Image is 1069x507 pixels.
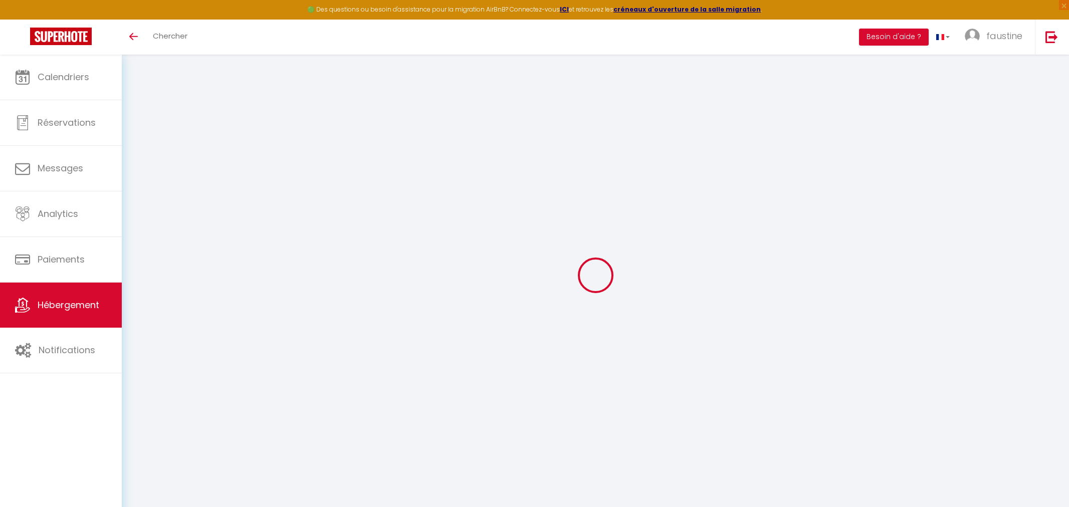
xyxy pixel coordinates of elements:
span: Réservations [38,116,96,129]
span: Notifications [39,344,95,356]
span: Chercher [153,31,187,41]
span: Paiements [38,253,85,266]
button: Besoin d'aide ? [859,29,929,46]
a: Chercher [145,20,195,55]
span: faustine [986,30,1022,42]
span: Analytics [38,207,78,220]
a: créneaux d'ouverture de la salle migration [613,5,761,14]
span: Hébergement [38,299,99,311]
a: ... faustine [957,20,1035,55]
img: logout [1045,31,1058,43]
img: Super Booking [30,28,92,45]
a: ICI [560,5,569,14]
img: ... [965,29,980,44]
span: Calendriers [38,71,89,83]
span: Messages [38,162,83,174]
